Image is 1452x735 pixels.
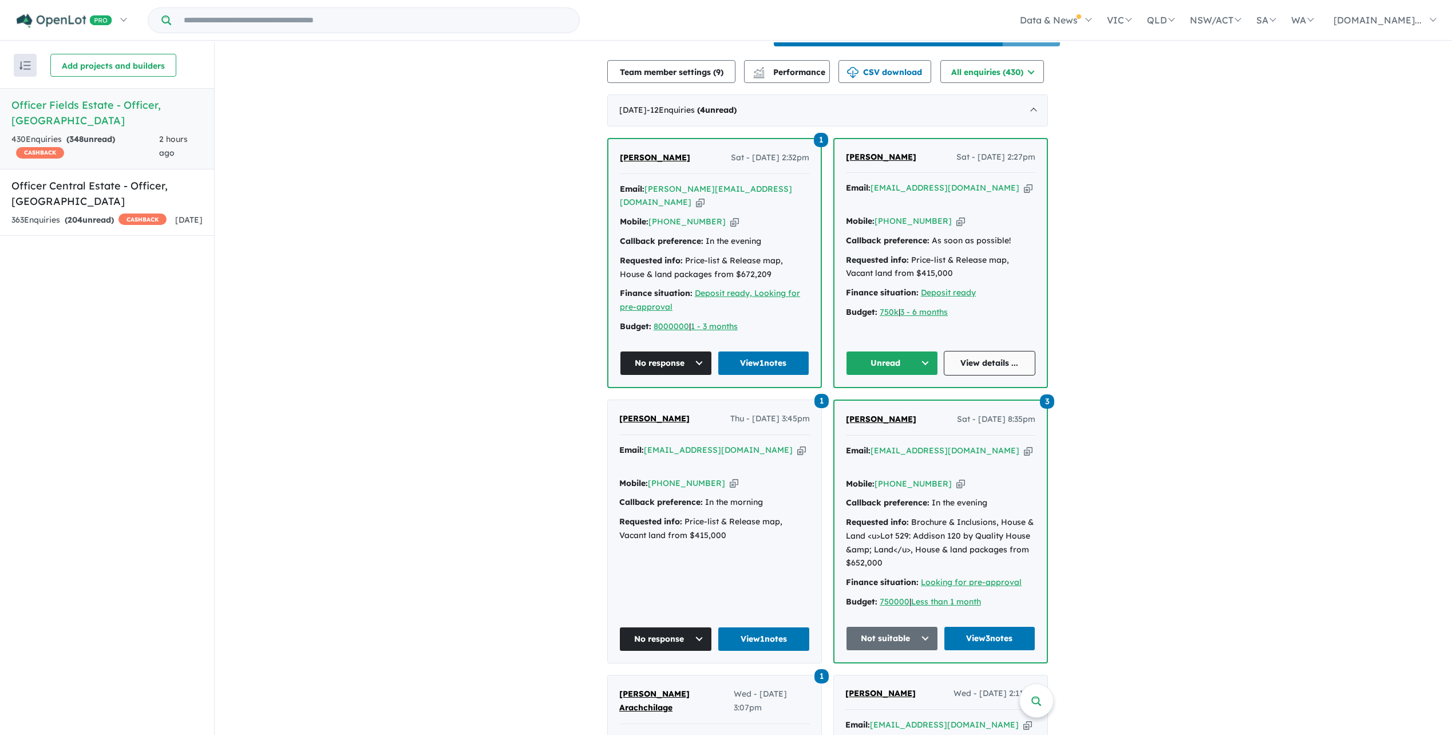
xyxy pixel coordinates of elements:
[845,720,870,730] strong: Email:
[814,393,829,408] a: 1
[620,184,644,194] strong: Email:
[944,626,1036,651] a: View3notes
[730,216,739,228] button: Copy
[871,183,1019,193] a: [EMAIL_ADDRESS][DOMAIN_NAME]
[797,444,806,456] button: Copy
[846,517,909,527] strong: Requested info:
[17,14,112,28] img: Openlot PRO Logo White
[1023,719,1032,731] button: Copy
[734,687,810,715] span: Wed - [DATE] 3:07pm
[846,287,919,298] strong: Finance situation:
[619,413,690,424] span: [PERSON_NAME]
[900,307,948,317] a: 3 - 6 months
[814,133,828,147] span: 1
[846,235,929,246] strong: Callback preference:
[1040,394,1054,409] span: 3
[847,67,858,78] img: download icon
[619,516,682,527] strong: Requested info:
[718,627,810,651] a: View1notes
[921,577,1022,587] a: Looking for pre-approval
[16,147,64,159] span: CASHBACK
[846,307,877,317] strong: Budget:
[50,54,176,77] button: Add projects and builders
[846,254,1035,281] div: Price-list & Release map, Vacant land from $415,000
[846,234,1035,248] div: As soon as possible!
[846,496,1035,510] div: In the evening
[648,216,726,227] a: [PHONE_NUMBER]
[846,152,916,162] span: [PERSON_NAME]
[870,720,1019,730] a: [EMAIL_ADDRESS][DOMAIN_NAME]
[620,152,690,163] span: [PERSON_NAME]
[11,133,159,160] div: 430 Enquir ies
[846,306,1035,319] div: |
[620,216,648,227] strong: Mobile:
[175,215,203,225] span: [DATE]
[814,668,829,683] a: 1
[697,105,737,115] strong: ( unread)
[69,134,84,144] span: 348
[956,478,965,490] button: Copy
[846,183,871,193] strong: Email:
[845,688,916,698] span: [PERSON_NAME]
[118,214,167,225] span: CASHBACK
[730,477,738,489] button: Copy
[620,288,800,312] a: Deposit ready, Looking for pre-approval
[65,215,114,225] strong: ( unread)
[173,8,577,33] input: Try estate name, suburb, builder or developer
[696,196,705,208] button: Copy
[911,596,981,607] a: Less than 1 month
[607,60,735,83] button: Team member settings (9)
[875,479,952,489] a: [PHONE_NUMBER]
[654,321,689,331] u: 8000000
[619,478,648,488] strong: Mobile:
[753,70,765,78] img: bar-chart.svg
[846,255,909,265] strong: Requested info:
[846,151,916,164] a: [PERSON_NAME]
[956,151,1035,164] span: Sat - [DATE] 2:27pm
[619,515,810,543] div: Price-list & Release map, Vacant land from $415,000
[620,321,651,331] strong: Budget:
[619,687,734,715] a: [PERSON_NAME] Arachchilage
[619,627,712,651] button: No response
[1024,182,1032,194] button: Copy
[619,497,703,507] strong: Callback preference:
[619,445,644,455] strong: Email:
[880,307,899,317] a: 750k
[19,61,31,70] img: sort.svg
[921,287,976,298] a: Deposit ready
[11,214,167,227] div: 363 Enquir ies
[846,351,938,376] button: Unread
[620,351,712,376] button: No response
[846,626,938,651] button: Not suitable
[846,479,875,489] strong: Mobile:
[755,67,825,77] span: Performance
[620,236,703,246] strong: Callback preference:
[620,255,683,266] strong: Requested info:
[846,595,1035,609] div: |
[68,215,82,225] span: 204
[716,67,721,77] span: 9
[647,105,737,115] span: - 12 Enquir ies
[875,216,952,226] a: [PHONE_NUMBER]
[838,60,931,83] button: CSV download
[814,132,828,147] a: 1
[944,351,1036,376] a: View details ...
[620,288,693,298] strong: Finance situation:
[619,412,690,426] a: [PERSON_NAME]
[846,216,875,226] strong: Mobile:
[846,414,916,424] span: [PERSON_NAME]
[846,596,877,607] strong: Budget:
[620,235,809,248] div: In the evening
[814,669,829,683] span: 1
[957,413,1035,426] span: Sat - [DATE] 8:35pm
[880,596,909,607] u: 750000
[744,60,830,83] button: Performance
[1040,393,1054,409] a: 3
[846,516,1035,570] div: Brochure & Inclusions, House & Land <u>Lot 529: Addison 120 by Quality House &amp; Land</u>, Hous...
